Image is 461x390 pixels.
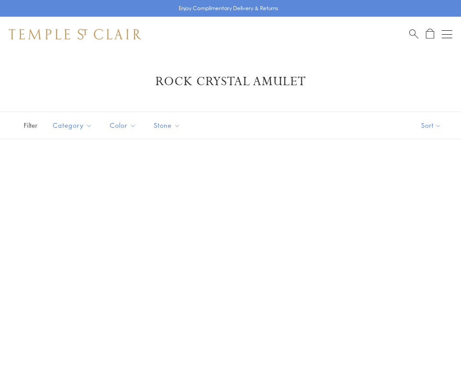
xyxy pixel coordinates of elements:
[442,29,452,40] button: Open navigation
[149,120,187,131] span: Stone
[46,116,99,135] button: Category
[9,29,141,40] img: Temple St. Clair
[401,112,461,139] button: Show sort by
[426,29,434,40] a: Open Shopping Bag
[103,116,143,135] button: Color
[147,116,187,135] button: Stone
[409,29,418,40] a: Search
[22,74,439,90] h1: Rock Crystal Amulet
[179,4,278,13] p: Enjoy Complimentary Delivery & Returns
[48,120,99,131] span: Category
[105,120,143,131] span: Color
